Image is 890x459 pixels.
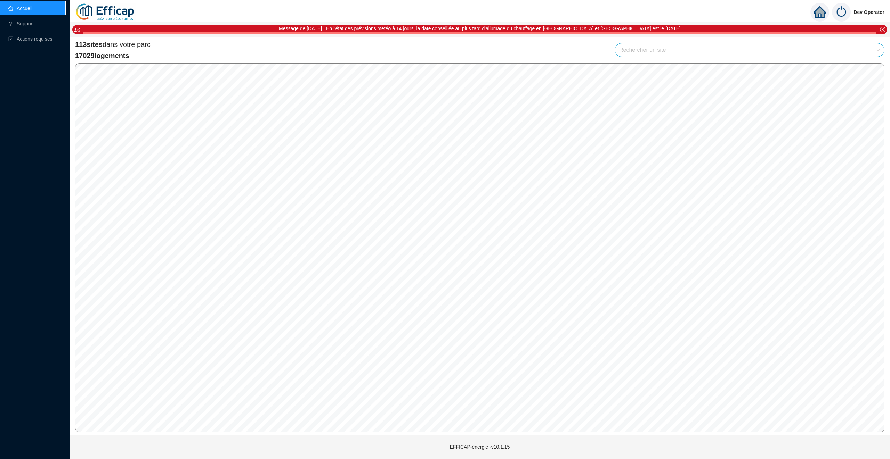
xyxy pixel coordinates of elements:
[853,1,884,23] span: Dev Operator
[75,41,103,48] span: 113 sites
[8,36,13,41] span: check-square
[8,6,32,11] a: homeAccueil
[17,36,52,42] span: Actions requises
[279,25,681,32] div: Message de [DATE] : En l'état des prévisions météo à 14 jours, la date conseillée au plus tard d'...
[450,444,510,450] span: EFFICAP-énergie - v10.1.15
[832,3,851,22] img: power
[75,40,151,49] span: dans votre parc
[880,27,885,32] span: close-circle
[75,51,151,60] span: 17029 logements
[74,27,80,33] i: 1 / 3
[8,21,34,26] a: questionSupport
[75,64,884,432] canvas: Map
[814,6,826,18] span: home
